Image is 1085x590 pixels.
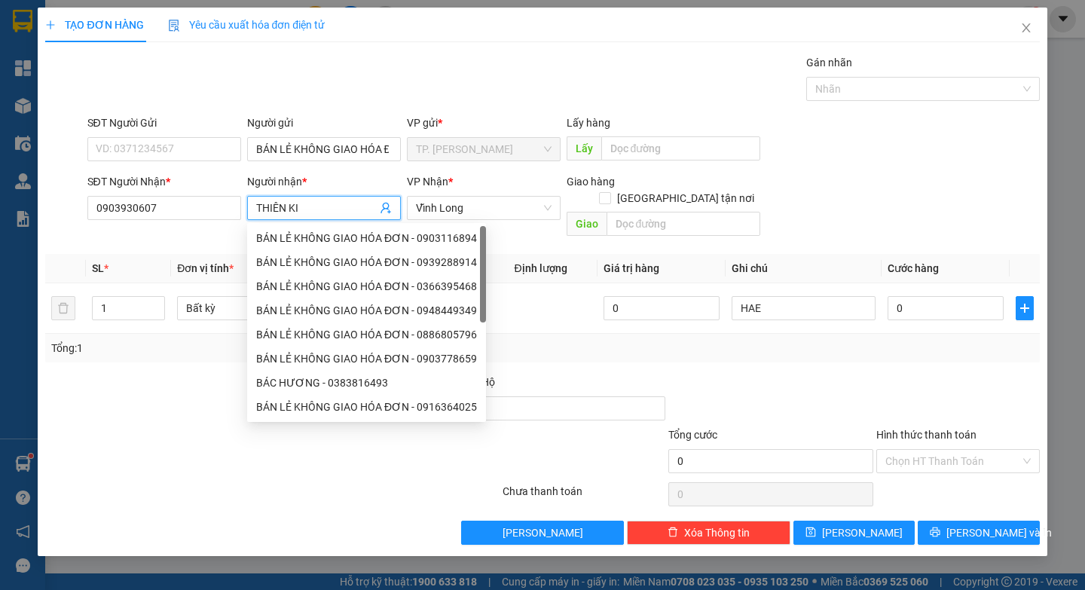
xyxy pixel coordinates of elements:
span: Yêu cầu xuất hóa đơn điện tử [168,19,325,31]
img: icon [168,20,180,32]
span: [PERSON_NAME] [503,524,583,541]
div: VP gửi [407,115,561,131]
input: Dọc đường [601,136,760,160]
span: VP Nhận [407,176,448,188]
button: delete [51,296,75,320]
div: BÁN LẺ KHÔNG GIAO HÓA ĐƠN - 0903778659 [256,350,477,367]
span: Vĩnh Long [416,197,552,219]
button: Close [1005,8,1047,50]
button: deleteXóa Thông tin [627,521,790,545]
span: Xóa Thông tin [684,524,750,541]
span: plus [1016,302,1033,314]
span: Lấy [567,136,601,160]
button: [PERSON_NAME] [461,521,625,545]
div: BÁN LẺ KHÔNG GIAO HÓA ĐƠN - 0948449349 [247,298,486,323]
span: [GEOGRAPHIC_DATA] tận nơi [611,190,760,206]
div: BÁN LẺ KHÔNG GIAO HÓA ĐƠN - 0948449349 [256,302,477,319]
div: BÁN LẺ KHÔNG GIAO HÓA ĐƠN - 0886805796 [256,326,477,343]
span: delete [668,527,678,539]
div: BÁN LẺ KHÔNG GIAO HÓA ĐƠN - 0903778659 [247,347,486,371]
div: BÁN LẺ KHÔNG GIAO HÓA ĐƠN - 0903116894 [256,230,477,246]
span: close [1020,22,1032,34]
span: Giá trị hàng [604,262,659,274]
th: Ghi chú [726,254,882,283]
div: BÁC HƯƠNG - 0383816493 [256,374,477,391]
div: BÁN LẺ KHÔNG GIAO HÓA ĐƠN - 0366395468 [247,274,486,298]
span: SL [92,262,104,274]
div: Tổng: 1 [51,340,420,356]
div: SĐT Người Nhận [87,173,241,190]
input: 0 [604,296,720,320]
div: BÁN LẺ KHÔNG GIAO HÓA ĐƠN - 0886805796 [247,323,486,347]
div: BÁN LẺ KHÔNG GIAO HÓA ĐƠN - 0916364025 [247,395,486,419]
div: BÁC HƯƠNG - 0383816493 [247,371,486,395]
span: Tổng cước [668,429,717,441]
span: save [805,527,816,539]
div: BÁN LẺ KHÔNG GIAO HÓA ĐƠN - 0903116894 [247,226,486,250]
div: BÁN LẺ KHÔNG GIAO HÓA ĐƠN - 0939288914 [247,250,486,274]
button: save[PERSON_NAME] [793,521,915,545]
span: Bất kỳ [186,297,312,319]
div: Người gửi [247,115,401,131]
label: Gán nhãn [806,57,852,69]
div: BÁN LẺ KHÔNG GIAO HÓA ĐƠN - 0366395468 [256,278,477,295]
span: [PERSON_NAME] [822,524,903,541]
div: SĐT Người Gửi [87,115,241,131]
div: Chưa thanh toán [501,483,668,509]
span: Lấy hàng [567,117,610,129]
span: printer [930,527,940,539]
span: TP. Hồ Chí Minh [416,138,552,160]
input: Ghi Chú [732,296,876,320]
div: BÁN LẺ KHÔNG GIAO HÓA ĐƠN - 0916364025 [256,399,477,415]
button: printer[PERSON_NAME] và In [918,521,1039,545]
label: Hình thức thanh toán [876,429,976,441]
span: Thu Hộ [461,376,495,388]
input: Dọc đường [607,212,760,236]
span: Giao [567,212,607,236]
span: Đơn vị tính [177,262,234,274]
span: user-add [380,202,392,214]
button: plus [1016,296,1034,320]
span: Giao hàng [567,176,615,188]
span: Định lượng [514,262,567,274]
div: Người nhận [247,173,401,190]
span: TẠO ĐƠN HÀNG [45,19,143,31]
div: BÁN LẺ KHÔNG GIAO HÓA ĐƠN - 0939288914 [256,254,477,271]
span: [PERSON_NAME] và In [946,524,1052,541]
span: Cước hàng [888,262,939,274]
span: plus [45,20,56,30]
